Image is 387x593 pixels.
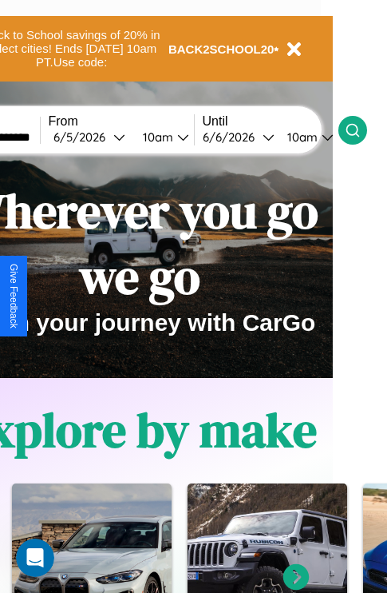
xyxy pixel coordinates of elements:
button: 10am [130,129,194,145]
div: 6 / 6 / 2026 [203,129,263,145]
iframe: Intercom live chat [16,539,54,577]
button: 10am [274,129,338,145]
label: Until [203,114,338,129]
div: 10am [135,129,177,145]
div: 10am [279,129,322,145]
label: From [49,114,194,129]
b: BACK2SCHOOL20 [168,42,274,56]
div: 6 / 5 / 2026 [53,129,113,145]
div: Give Feedback [8,264,19,328]
button: 6/5/2026 [49,129,130,145]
